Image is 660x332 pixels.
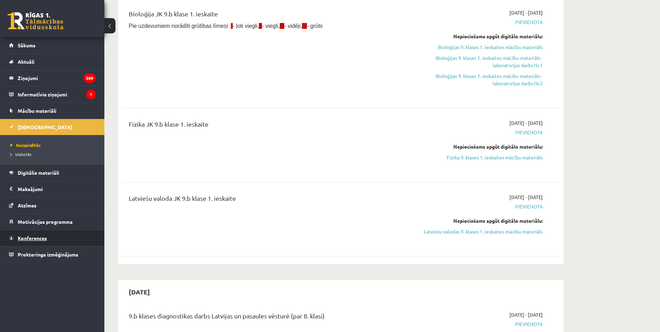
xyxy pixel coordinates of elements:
a: Rīgas 1. Tālmācības vidusskola [8,12,63,30]
legend: Informatīvie ziņojumi [18,86,96,102]
div: Nepieciešams apgūt digitālo materiālu: [412,217,543,224]
span: Pievienota [412,129,543,136]
h2: [DATE] [122,284,157,300]
a: Ziņojumi309 [9,70,96,86]
span: Atzīmes [18,202,37,208]
a: Informatīvie ziņojumi1 [9,86,96,102]
span: Pievienota [412,203,543,210]
i: 1 [86,90,96,99]
span: [DEMOGRAPHIC_DATA] [18,124,72,130]
a: Mācību materiāli [9,103,96,119]
span: Pievienota [412,321,543,328]
span: Motivācijas programma [18,219,73,225]
a: Fizika 9. klases 1. ieskaites mācību materiāls [412,154,543,161]
span: Aktuāli [18,58,34,65]
div: Nepieciešams apgūt digitālo materiālu: [412,33,543,40]
a: Digitālie materiāli [9,165,96,181]
a: Motivācijas programma [9,214,96,230]
legend: Maksājumi [18,181,96,197]
span: [DATE] - [DATE] [509,311,543,318]
a: Bioloģijas 9. klases 1. ieskaites mācību materiāls - laboratorijas darbs Nr.2 [412,72,543,87]
a: Neizpildītās [10,142,97,148]
a: Bioloģijas 9. klases 1. ieskaites mācību materiāls - laboratorijas darbs Nr.1 [412,54,543,69]
a: Konferences [9,230,96,246]
span: [DATE] - [DATE] [509,119,543,127]
span: [DATE] - [DATE] [509,9,543,16]
div: Fizika JK 9.b klase 1. ieskaite [129,119,401,132]
div: 9.b klases diagnostikas darbs Latvijas un pasaules vēsturē (par 8. klasi) [129,311,401,324]
a: Aktuāli [9,54,96,70]
span: Pie uzdevumiem norādīti grūtības līmeņi : - ļoti viegli, - viegli, - vidēji, - grūts [129,23,323,29]
div: Latviešu valoda JK 9.b klase 1. ieskaite [129,193,401,206]
span: Izlabotās [10,151,31,157]
legend: Ziņojumi [18,70,96,86]
span: Pievienota [412,18,543,26]
span: II [259,23,262,29]
div: Nepieciešams apgūt digitālo materiālu: [412,143,543,150]
a: Sākums [9,37,96,53]
i: 309 [84,73,96,83]
span: Neizpildītās [10,142,41,148]
span: Sākums [18,42,35,48]
a: Atzīmes [9,197,96,213]
span: [DATE] - [DATE] [509,193,543,201]
a: [DEMOGRAPHIC_DATA] [9,119,96,135]
span: IV [302,23,307,29]
span: III [280,23,284,29]
a: Latviešu valodas 9. klases 1. ieskaites mācību materiāls [412,228,543,235]
span: Mācību materiāli [18,108,56,114]
a: Izlabotās [10,151,97,157]
div: Bioloģija JK 9.b klase 1. ieskaite [129,9,401,22]
a: Maksājumi [9,181,96,197]
span: Konferences [18,235,47,241]
span: Proktoringa izmēģinājums [18,251,78,258]
span: I [231,23,232,29]
span: Digitālie materiāli [18,169,59,176]
a: Proktoringa izmēģinājums [9,246,96,262]
a: Bioloģijas 9. klases 1. ieskaites mācību materiāls [412,44,543,51]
